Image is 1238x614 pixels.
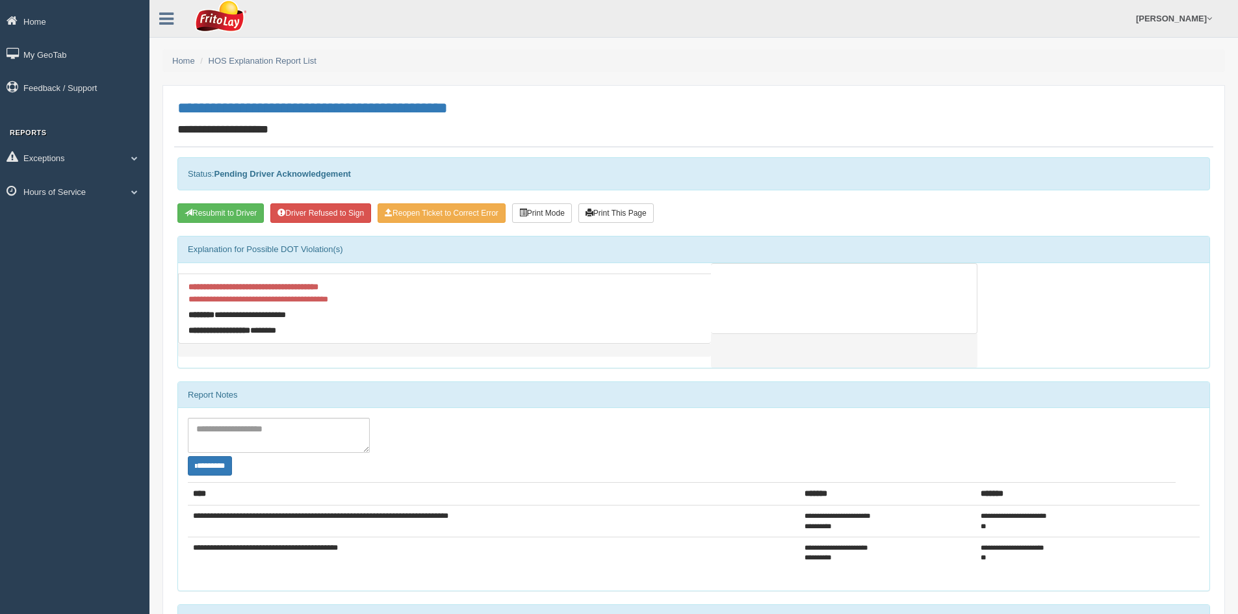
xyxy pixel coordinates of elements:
button: Change Filter Options [188,456,232,476]
div: Status: [177,157,1210,190]
div: Report Notes [178,382,1209,408]
button: Driver Refused to Sign [270,203,371,223]
div: Explanation for Possible DOT Violation(s) [178,237,1209,262]
a: Home [172,56,195,66]
button: Reopen Ticket [378,203,506,223]
button: Resubmit To Driver [177,203,264,223]
button: Print This Page [578,203,654,223]
a: HOS Explanation Report List [209,56,316,66]
button: Print Mode [512,203,572,223]
strong: Pending Driver Acknowledgement [214,169,350,179]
